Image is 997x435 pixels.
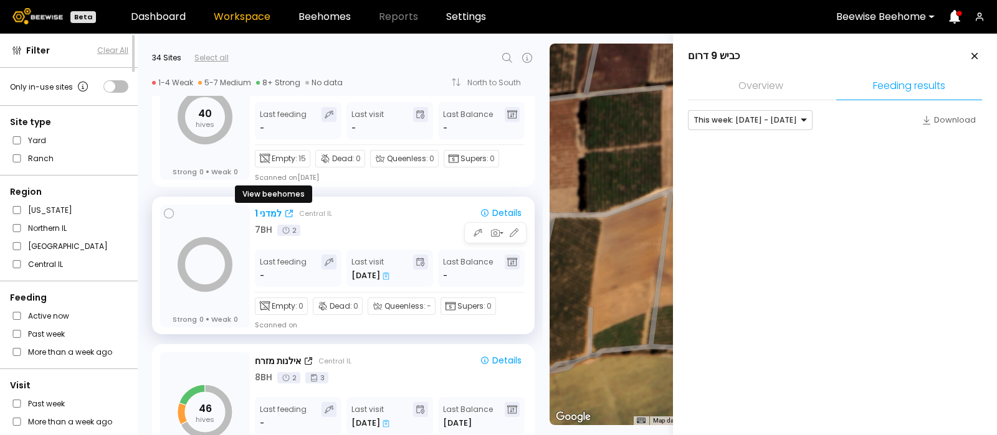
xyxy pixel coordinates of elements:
[922,114,976,126] div: Download
[70,11,96,23] div: Beta
[368,297,436,315] div: Queenless:
[370,150,439,167] div: Queenless:
[313,297,363,315] div: Dead:
[299,208,332,218] div: Central IL
[467,79,530,87] div: North to South
[379,12,418,22] span: Reports
[298,153,306,164] span: 15
[351,269,389,282] div: [DATE]
[173,167,238,176] div: Strong Weak
[235,185,312,203] div: View beehomes
[28,152,54,165] label: Ranch
[480,355,522,366] div: Details
[446,12,486,22] a: Settings
[255,172,319,182] div: Scanned on [DATE]
[255,371,272,384] div: 8 BH
[198,78,251,88] div: 5-7 Medium
[10,291,128,304] div: Feeding
[196,414,214,424] tspan: hives
[653,417,901,424] span: Map data ©2025 Mapa GISrael Imagery ©2025 Airbus, CNES / Airbus, Maxar Technologies
[443,107,493,134] div: Last Balance
[260,417,265,429] div: -
[28,327,65,340] label: Past week
[12,8,63,24] img: Beewise logo
[28,415,112,428] label: More than a week ago
[351,122,356,134] div: -
[444,150,499,167] div: Supers:
[688,73,834,100] li: Overview
[490,153,495,164] span: 0
[277,372,300,383] div: 2
[199,315,204,324] span: 0
[351,417,389,429] div: [DATE]
[198,106,212,121] tspan: 40
[260,107,307,134] div: Last feeding
[10,116,128,129] div: Site type
[255,320,297,330] div: Scanned on
[260,269,265,282] div: -
[318,356,351,366] div: Central IL
[28,345,112,358] label: More than a week ago
[351,255,389,282] div: Last visit
[351,107,384,134] div: Last visit
[10,379,128,392] div: Visit
[234,315,238,324] span: 0
[353,301,358,312] span: 0
[255,297,308,315] div: Empty:
[194,52,229,63] div: Select all
[152,78,193,88] div: 1-4 Weak
[298,12,351,22] a: Beehomes
[255,223,272,236] div: 7 BH
[28,397,65,410] label: Past week
[28,222,67,235] label: Northern IL
[441,297,496,315] div: Supers:
[429,153,434,164] span: 0
[28,240,108,253] label: [GEOGRAPHIC_DATA]
[28,134,46,147] label: Yard
[255,207,282,220] div: למדני 1
[553,409,594,425] a: Open this area in Google Maps (opens a new window)
[915,110,982,130] button: Download
[836,73,982,100] li: Feeding results
[475,206,527,221] button: Details
[234,167,238,176] span: 0
[480,207,522,218] div: Details
[637,416,646,425] button: Keyboard shortcuts
[255,355,301,368] div: אילנות מזרח
[260,255,307,282] div: Last feeding
[173,315,238,324] div: Strong Weak
[196,119,214,129] tspan: hives
[260,122,265,134] div: -
[298,301,303,312] span: 0
[260,402,307,429] div: Last feeding
[28,309,69,322] label: Active now
[351,402,389,429] div: Last visit
[199,401,212,416] tspan: 46
[487,301,492,312] span: 0
[10,185,128,199] div: Region
[443,122,447,134] span: -
[28,203,72,217] label: [US_STATE]
[152,52,181,63] div: 34 Sites
[553,409,594,425] img: Google
[315,150,365,167] div: Dead:
[97,45,128,56] button: Clear All
[256,78,300,88] div: 8+ Strong
[214,12,270,22] a: Workspace
[28,258,63,271] label: Central IL
[277,225,300,236] div: 2
[443,417,472,429] span: [DATE]
[131,12,186,22] a: Dashboard
[443,269,447,282] span: -
[255,150,310,167] div: Empty:
[305,78,343,88] div: No data
[443,255,493,282] div: Last Balance
[10,79,90,94] div: Only in-use sites
[475,353,527,368] button: Details
[26,44,50,57] span: Filter
[356,153,361,164] span: 0
[443,402,493,429] div: Last Balance
[688,49,740,63] div: כביש 9 דרום
[305,372,328,383] div: 3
